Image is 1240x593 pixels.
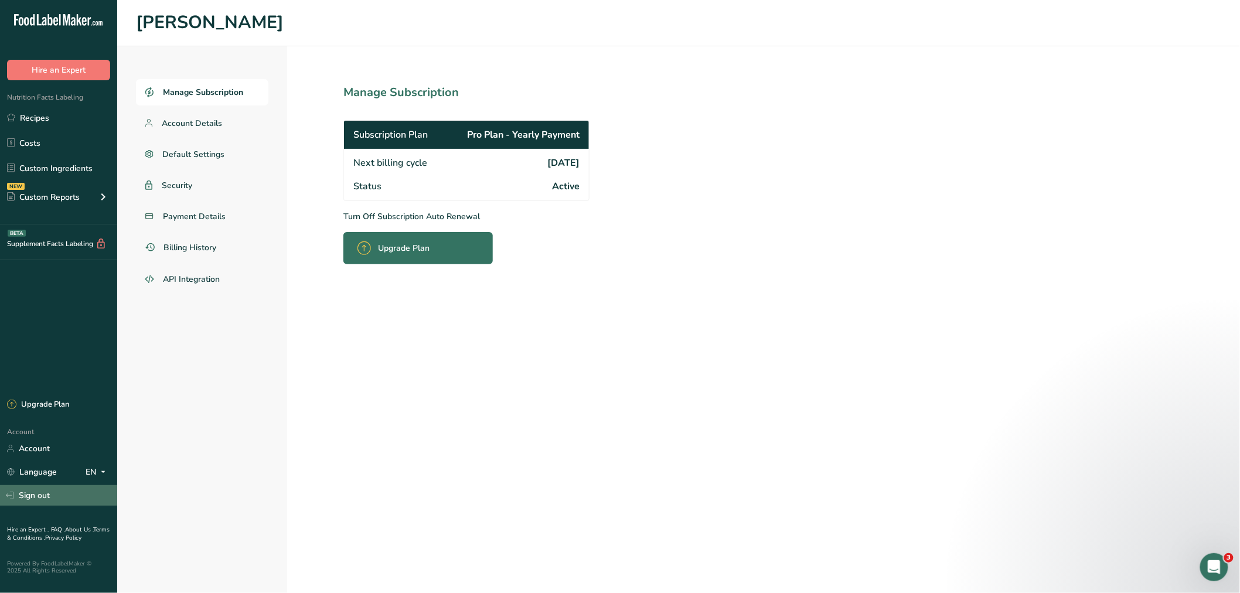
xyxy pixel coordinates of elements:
span: [DATE] [547,156,580,170]
span: 3 [1224,553,1234,563]
span: API Integration [163,273,220,285]
p: Turn Off Subscription Auto Renewal [343,210,641,223]
a: Language [7,462,57,482]
span: Upgrade Plan [378,242,430,254]
a: Terms & Conditions . [7,526,110,542]
a: Privacy Policy [45,534,81,542]
a: Default Settings [136,141,268,168]
a: Hire an Expert . [7,526,49,534]
div: NEW [7,183,25,190]
iframe: Intercom live chat [1200,553,1228,581]
h1: [PERSON_NAME] [136,9,1221,36]
span: Manage Subscription [163,86,243,98]
span: Security [162,179,192,192]
a: Security [136,172,268,199]
a: Manage Subscription [136,79,268,105]
button: Hire an Expert [7,60,110,80]
a: FAQ . [51,526,65,534]
span: Status [353,179,381,193]
span: Pro Plan - Yearly Payment [467,128,580,142]
span: Default Settings [163,148,225,161]
span: Payment Details [163,210,226,223]
a: Account Details [136,110,268,137]
div: Powered By FoodLabelMaker © 2025 All Rights Reserved [7,560,110,574]
a: About Us . [65,526,93,534]
div: Custom Reports [7,191,80,203]
div: Upgrade Plan [7,399,69,411]
div: BETA [8,230,26,237]
span: Account Details [162,117,222,129]
a: Billing History [136,234,268,261]
span: Active [552,179,580,193]
a: API Integration [136,265,268,294]
span: Subscription Plan [353,128,428,142]
span: Next billing cycle [353,156,427,170]
div: EN [86,465,110,479]
a: Payment Details [136,203,268,230]
span: Billing History [164,241,217,254]
h1: Manage Subscription [343,84,641,101]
